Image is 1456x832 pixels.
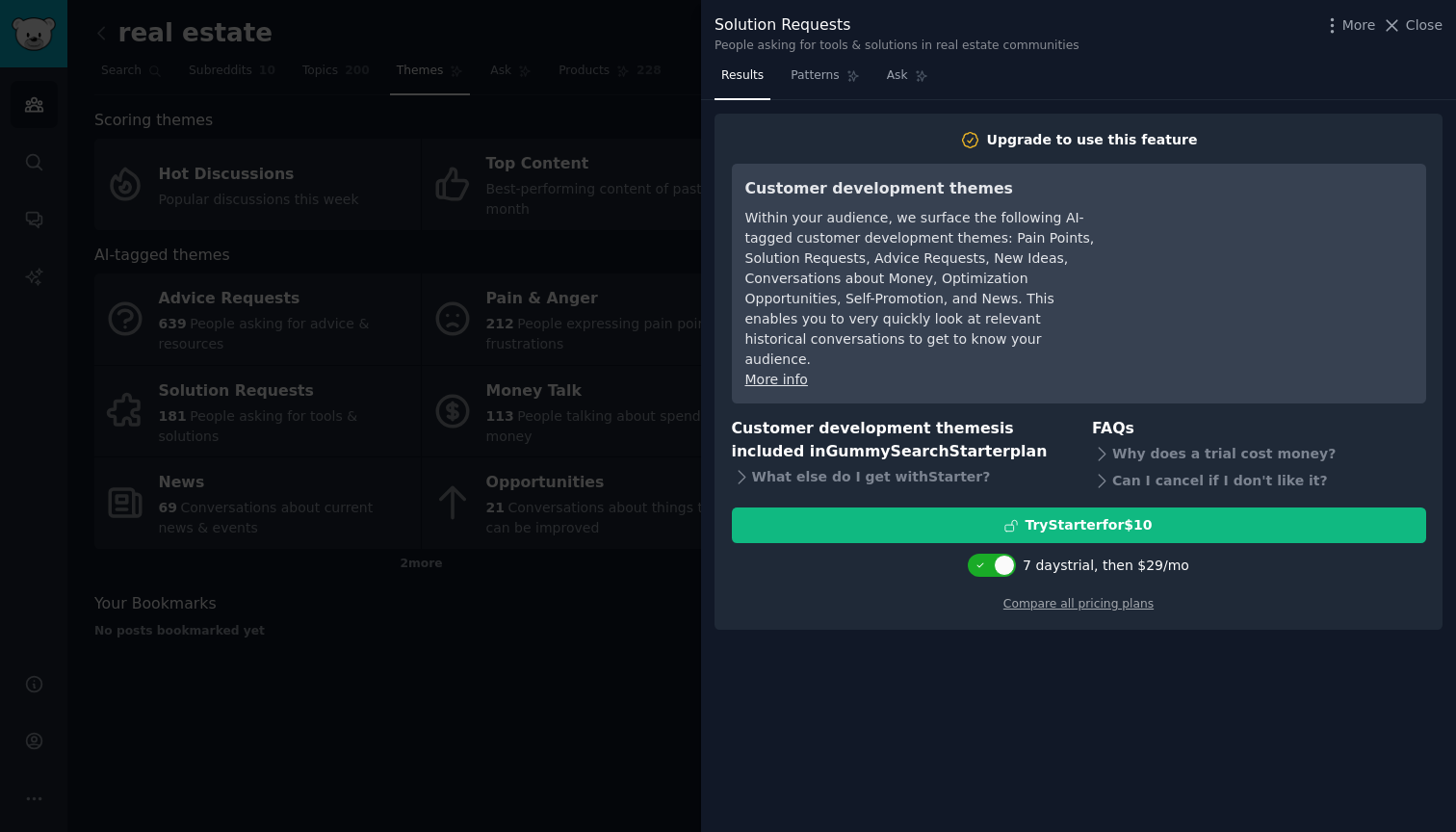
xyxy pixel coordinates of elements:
[715,13,1079,38] div: Solution Requests
[1025,515,1152,535] div: Try Starter for $10
[1322,15,1376,36] button: More
[745,177,1097,201] h3: Customer development themes
[887,67,908,85] span: Ask
[784,61,866,100] a: Patterns
[1092,467,1426,494] div: Can I cancel if I don't like it?
[825,442,1009,460] span: GummySearch Starter
[745,372,808,387] a: More info
[715,38,1079,55] div: People asking for tools & solutions in real estate communities
[715,61,770,100] a: Results
[745,208,1097,370] div: Within your audience, we surface the following AI-tagged customer development themes: Pain Points...
[1092,417,1426,441] h3: FAQs
[880,61,935,100] a: Ask
[1342,15,1376,36] span: More
[732,507,1426,543] button: TryStarterfor$10
[1003,597,1154,611] a: Compare all pricing plans
[721,67,764,85] span: Results
[732,464,1066,491] div: What else do I get with Starter ?
[791,67,839,85] span: Patterns
[1382,15,1443,36] button: Close
[1092,440,1426,467] div: Why does a trial cost money?
[732,417,1066,464] h3: Customer development themes is included in plan
[1406,15,1443,36] span: Close
[1124,177,1413,322] iframe: YouTube video player
[987,130,1198,150] div: Upgrade to use this feature
[1023,556,1189,576] div: 7 days trial, then $ 29 /mo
